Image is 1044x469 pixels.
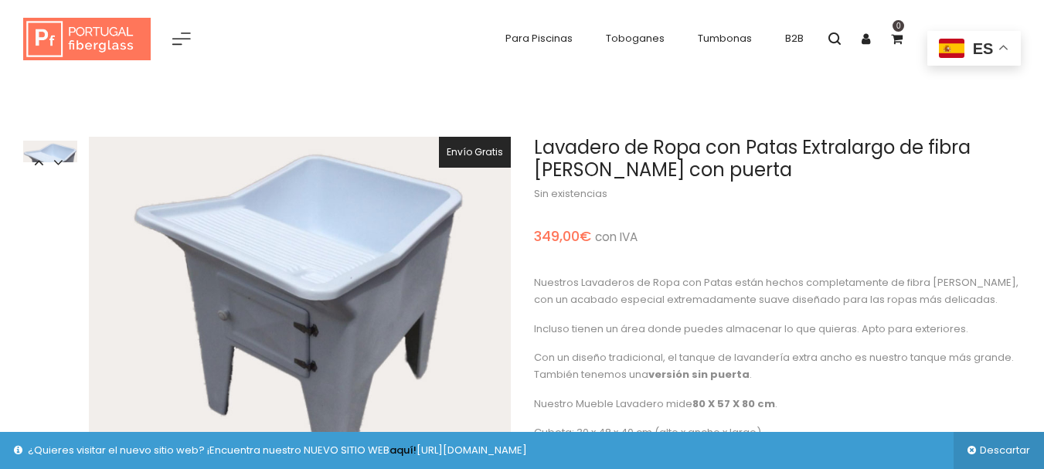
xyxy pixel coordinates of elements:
a: Para Piscinas [498,23,580,54]
a: Toboganes [598,23,672,54]
p: Nuestro Mueble Lavadero mide . [534,396,1022,413]
p: Sin existencias [534,185,1022,202]
a: versión sin puerta [648,367,750,382]
span: Tumbonas [698,31,752,46]
small: con IVA [595,229,638,245]
span: Toboganes [606,31,665,46]
bdi: 349,00 [534,226,591,246]
p: Incluso tienen un área donde puedes almacenar lo que quieras. Apto para exteriores. [534,321,1022,338]
span: Para Piscinas [505,31,573,46]
p: Nuestros Lavaderos de Ropa con Patas están hechos completamente de fibra [PERSON_NAME], con un ac... [534,274,1022,309]
img: es [939,39,964,58]
h1: Lavadero de Ropa con Patas Extralargo de fibra [PERSON_NAME] con puerta [534,137,1022,182]
span: B2B [785,31,804,46]
img: Portugal fiberglass ES [23,18,151,61]
p: Con un diseño tradicional, el tanque de lavandería extra ancho es nuestro tanque más grande. Tamb... [534,349,1022,384]
strong: 80 X 57 X 80 cm [692,396,775,411]
span: € [580,226,591,246]
a: 0 [881,23,912,54]
p: Cubeta: 30 x 48 x 40 cm (alto x ancho x largo). [534,424,1022,441]
span: Envío Gratis [447,145,503,158]
a: aquí! [389,443,417,457]
img: 000-Lavadero-de-Ropa-con-Patas-Extralargo-con-puerta-de-fibra-de-vidrio-espana-tanque-pil%C3%B3n-... [23,141,77,209]
span: 0 [893,20,904,32]
a: Tumbonas [690,23,760,54]
a: Descartar [954,432,1044,469]
a: B2B [777,23,811,54]
span: es [973,40,994,57]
